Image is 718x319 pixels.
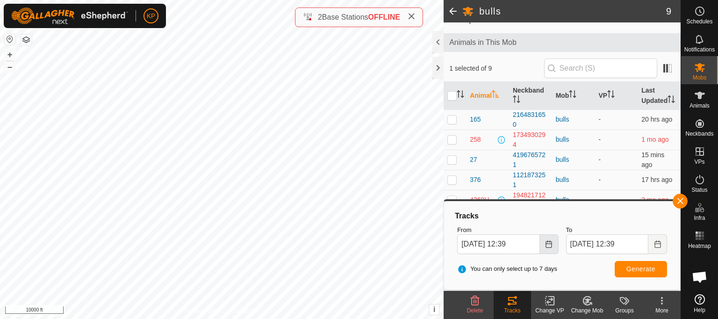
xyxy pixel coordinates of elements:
span: 9 [666,4,671,18]
div: bulls [556,195,591,205]
app-display-virtual-paddock-transition: - [598,196,601,203]
span: 27 [470,155,477,165]
th: Animal [466,82,509,110]
span: 4269H [470,195,489,205]
span: Delete [467,307,483,314]
div: bulls [556,135,591,145]
span: 165 [470,115,481,124]
div: bulls [556,155,591,165]
p-sorticon: Activate to sort [569,92,576,99]
span: Heatmap [688,243,711,249]
div: bulls [556,115,591,124]
div: 1948217128 [513,190,548,210]
span: Schedules [686,19,712,24]
div: 1121873251 [513,170,548,190]
span: 4 June 2025, 1:14 am [641,196,668,203]
span: Mobs [693,75,706,80]
span: Infra [694,215,705,221]
p-sorticon: Activate to sort [607,92,615,99]
button: – [4,61,15,72]
span: Notifications [684,47,715,52]
span: Generate [626,265,655,273]
app-display-virtual-paddock-transition: - [598,136,601,143]
button: i [429,304,439,315]
a: Privacy Policy [185,307,220,315]
a: Help [681,290,718,317]
span: 1 selected of 9 [449,64,544,73]
span: Animals in This Mob [449,37,675,48]
div: Groups [606,306,643,315]
button: Generate [615,261,667,277]
div: 1734930294 [513,130,548,150]
span: 3 Aug 2025, 8:08 pm [641,136,668,143]
button: Map Layers [21,34,32,45]
span: Base Stations [322,13,368,21]
span: You can only select up to 7 days [457,264,557,274]
div: bulls [556,175,591,185]
label: From [457,225,558,235]
span: 27 Sept 2025, 12:23 pm [641,151,664,168]
p-sorticon: Activate to sort [457,92,464,99]
p-sorticon: Activate to sort [513,97,520,104]
span: Status [691,187,707,193]
th: Neckband [509,82,552,110]
input: Search (S) [544,58,657,78]
th: Last Updated [638,82,681,110]
div: 4196765721 [513,150,548,170]
p-sorticon: Activate to sort [492,92,499,99]
div: Open chat [686,263,714,291]
span: VPs [694,159,704,165]
span: i [433,305,435,313]
th: VP [595,82,638,110]
span: 376 [470,175,481,185]
button: Choose Date [648,234,667,254]
span: 26 Sept 2025, 6:56 pm [641,176,672,183]
app-display-virtual-paddock-transition: - [598,176,601,183]
span: Help [694,307,705,313]
span: Neckbands [685,131,713,137]
h2: bulls [479,6,666,17]
div: Tracks [494,306,531,315]
div: Tracks [453,210,671,222]
app-display-virtual-paddock-transition: - [598,116,601,123]
button: + [4,49,15,60]
span: 2 [318,13,322,21]
a: Contact Us [231,307,258,315]
span: 258 [470,135,481,145]
div: More [643,306,681,315]
span: Animals [689,103,710,109]
th: Mob [552,82,595,110]
img: Gallagher Logo [11,7,128,24]
span: OFFLINE [368,13,400,21]
div: Change Mob [568,306,606,315]
div: 2164831650 [513,110,548,130]
span: KP [147,11,156,21]
button: Reset Map [4,34,15,45]
button: Choose Date [540,234,559,254]
span: 26 Sept 2025, 4:07 pm [641,116,672,123]
div: Change VP [531,306,568,315]
p-sorticon: Activate to sort [668,97,675,104]
app-display-virtual-paddock-transition: - [598,156,601,163]
label: To [566,225,667,235]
